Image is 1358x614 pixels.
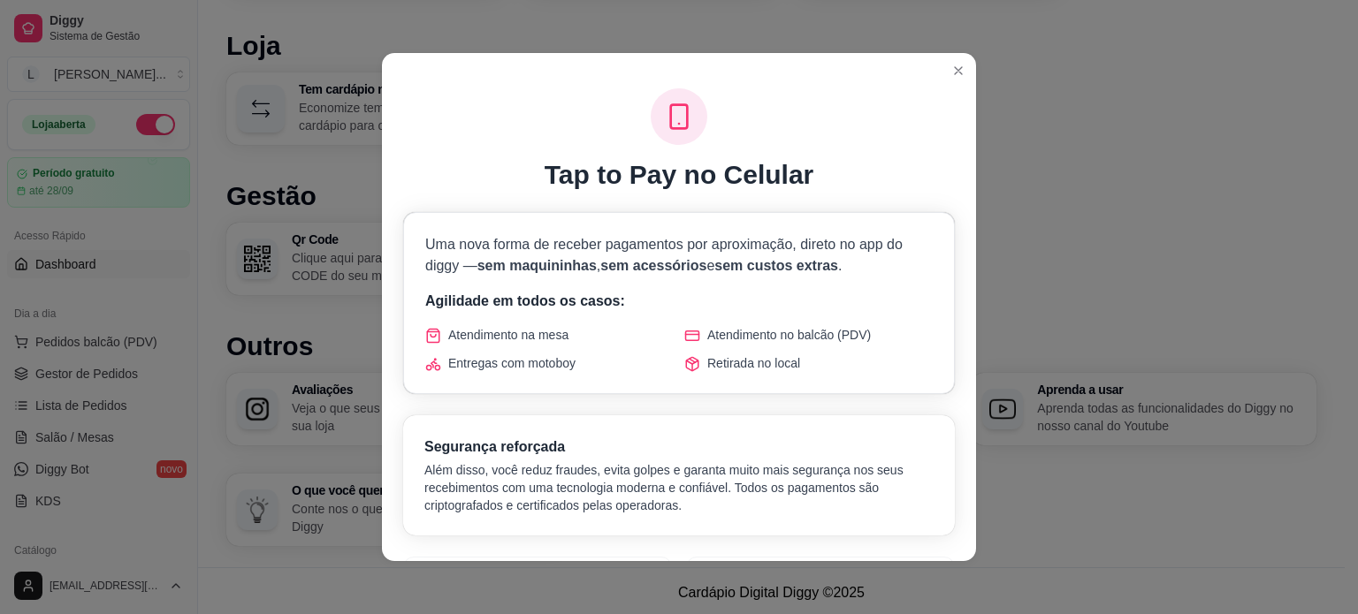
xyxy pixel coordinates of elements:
span: sem acessórios [600,258,706,273]
span: sem custos extras [714,258,838,273]
span: Retirada no local [707,354,800,372]
p: Agilidade em todos os casos: [425,291,933,312]
span: Entregas com motoboy [448,354,576,372]
span: Atendimento no balcão (PDV) [707,326,871,344]
h1: Tap to Pay no Celular [545,159,814,191]
h3: Segurança reforçada [424,436,934,458]
p: Além disso, você reduz fraudes, evita golpes e garanta muito mais segurança nos seus recebimentos... [424,461,934,514]
span: sem maquininhas [477,258,597,273]
p: Uma nova forma de receber pagamentos por aproximação, direto no app do diggy — , e . [425,234,933,277]
button: Close [944,57,973,85]
span: Atendimento na mesa [448,326,568,344]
